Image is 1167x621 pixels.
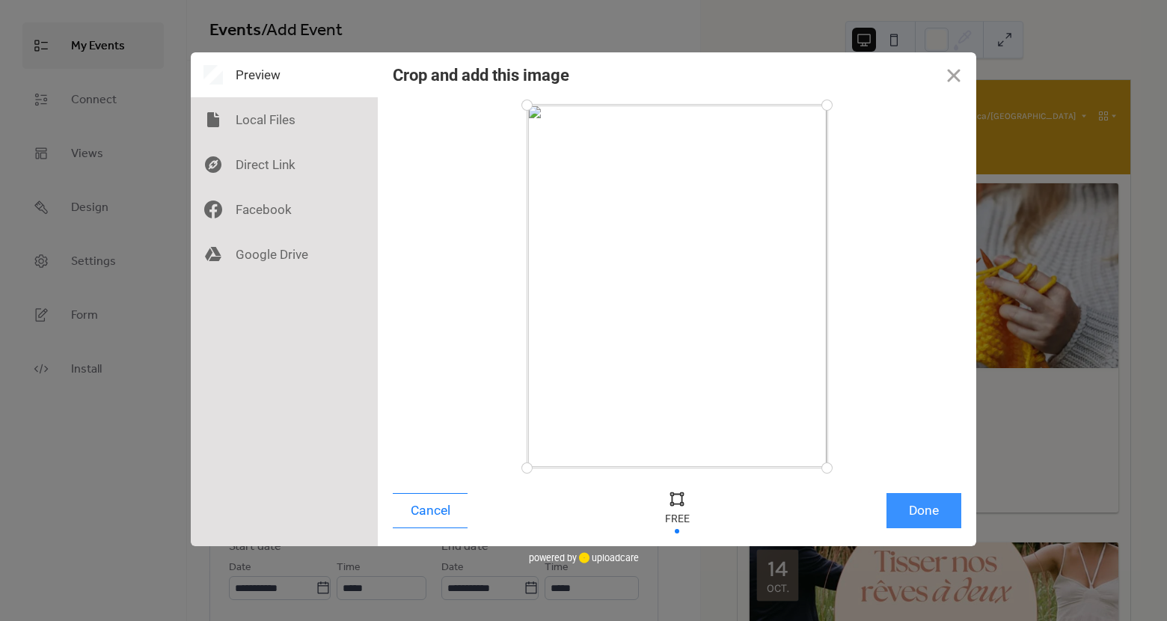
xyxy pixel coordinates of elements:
[577,552,639,563] a: uploadcare
[529,546,639,569] div: powered by
[931,52,976,97] button: Close
[191,187,378,232] div: Facebook
[886,493,961,528] button: Done
[191,52,378,97] div: Preview
[393,493,468,528] button: Cancel
[191,142,378,187] div: Direct Link
[191,232,378,277] div: Google Drive
[191,97,378,142] div: Local Files
[393,66,569,85] div: Crop and add this image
